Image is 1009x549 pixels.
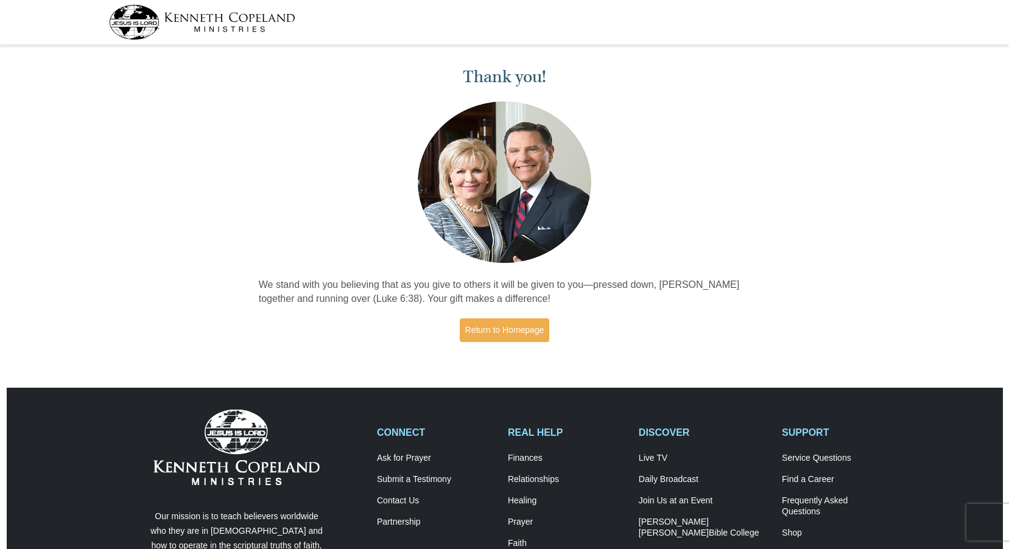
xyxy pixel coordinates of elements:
[508,474,626,485] a: Relationships
[782,474,900,485] a: Find a Career
[639,427,769,438] h2: DISCOVER
[377,453,495,464] a: Ask for Prayer
[782,528,900,539] a: Shop
[377,427,495,438] h2: CONNECT
[639,495,769,506] a: Join Us at an Event
[639,474,769,485] a: Daily Broadcast
[639,517,769,539] a: [PERSON_NAME] [PERSON_NAME]Bible College
[377,495,495,506] a: Contact Us
[508,517,626,528] a: Prayer
[377,474,495,485] a: Submit a Testimony
[377,517,495,528] a: Partnership
[782,495,900,517] a: Frequently AskedQuestions
[259,278,751,306] p: We stand with you believing that as you give to others it will be given to you—pressed down, [PER...
[782,427,900,438] h2: SUPPORT
[508,538,626,549] a: Faith
[153,410,320,485] img: Kenneth Copeland Ministries
[782,453,900,464] a: Service Questions
[109,5,295,40] img: kcm-header-logo.svg
[709,528,759,537] span: Bible College
[508,427,626,438] h2: REAL HELP
[259,67,751,87] h1: Thank you!
[508,453,626,464] a: Finances
[508,495,626,506] a: Healing
[460,318,550,342] a: Return to Homepage
[415,99,594,266] img: Kenneth and Gloria
[639,453,769,464] a: Live TV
